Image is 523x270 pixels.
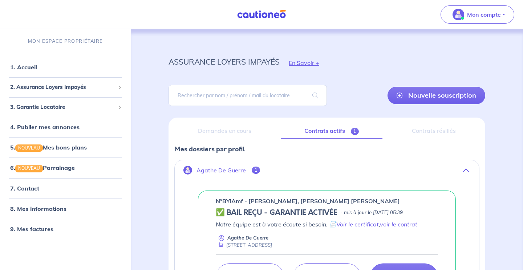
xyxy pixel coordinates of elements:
[3,140,128,155] div: 5.NOUVEAUMes bons plans
[10,205,66,212] a: 8. Mes informations
[216,220,438,229] p: Notre équipe est à votre écoute si besoin. 📄 ,
[227,234,268,241] p: Agathe De Guerre
[216,208,438,217] div: state: CONTRACT-VALIDATED, Context: NEW,MAYBE-CERTIFICATE,COLOCATION,LESSOR-DOCUMENTS,NOT-ELIGIBLE
[10,123,80,131] a: 4. Publier mes annonces
[336,221,379,228] a: Voir le certificat
[174,144,479,154] p: Mes dossiers par profil
[10,64,37,71] a: 1. Accueil
[10,164,75,171] a: 6.NOUVEAUParrainage
[10,103,115,111] span: 3. Garantie Locataire
[183,166,192,175] img: illu_account.svg
[196,167,246,174] p: Agathe De Guerre
[216,208,337,217] h5: ✅ BAIL REÇU - GARANTIE ACTIVÉE
[351,128,359,135] span: 1
[340,209,403,216] p: - mis à jour le [DATE] 05:39
[10,185,39,192] a: 7. Contact
[3,100,128,114] div: 3. Garantie Locataire
[380,221,417,228] a: voir le contrat
[304,85,327,106] span: search
[281,123,382,139] a: Contrats actifs1
[3,60,128,74] div: 1. Accueil
[169,85,327,106] input: Rechercher par nom / prénom / mail du locataire
[280,52,328,73] button: En Savoir +
[3,120,128,134] div: 4. Publier mes annonces
[216,242,272,249] div: [STREET_ADDRESS]
[3,222,128,236] div: 9. Mes factures
[453,9,464,20] img: illu_account_valid_menu.svg
[3,160,128,175] div: 6.NOUVEAUParrainage
[175,161,479,179] button: Agathe De Guerre1
[252,167,260,174] span: 1
[467,10,501,19] p: Mon compte
[3,181,128,196] div: 7. Contact
[441,5,514,24] button: illu_account_valid_menu.svgMon compte
[216,197,400,205] p: n°BYiAmf - [PERSON_NAME], [PERSON_NAME] [PERSON_NAME]
[10,144,87,151] a: 5.NOUVEAUMes bons plans
[3,80,128,94] div: 2. Assurance Loyers Impayés
[169,55,280,68] p: assurance loyers impayés
[10,83,115,91] span: 2. Assurance Loyers Impayés
[3,201,128,216] div: 8. Mes informations
[28,38,103,45] p: MON ESPACE PROPRIÉTAIRE
[234,10,289,19] img: Cautioneo
[388,87,485,104] a: Nouvelle souscription
[10,225,53,233] a: 9. Mes factures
